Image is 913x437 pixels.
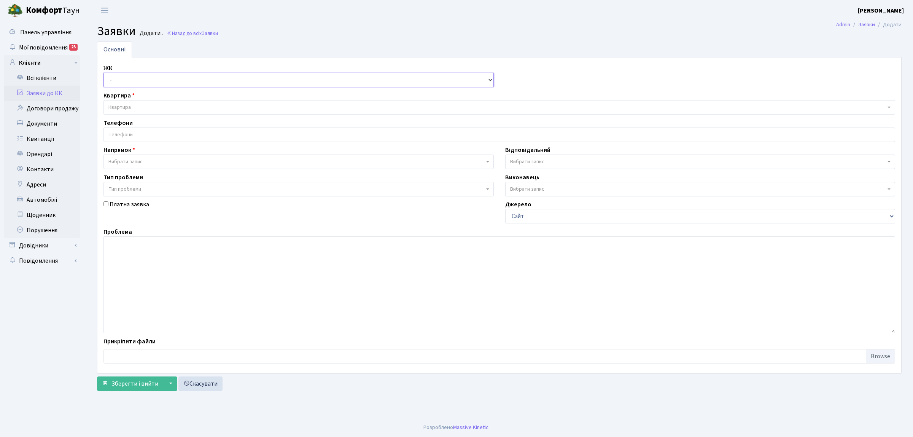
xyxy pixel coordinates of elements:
label: ЖК [103,64,112,73]
a: Заявки [858,21,875,29]
button: Зберегти і вийти [97,376,163,391]
a: Повідомлення [4,253,80,268]
a: Адреси [4,177,80,192]
small: Додати . [138,30,163,37]
a: Договори продажу [4,101,80,116]
button: Переключити навігацію [95,4,114,17]
label: Квартира [103,91,135,100]
a: Всі клієнти [4,70,80,86]
a: Орендарі [4,147,80,162]
input: Телефони [104,128,895,142]
span: Заявки [97,22,136,40]
span: Панель управління [20,28,72,37]
a: Контакти [4,162,80,177]
a: Автомобілі [4,192,80,207]
span: Вибрати запис [108,158,143,166]
a: Щоденник [4,207,80,223]
label: Відповідальний [505,145,550,155]
b: Комфорт [26,4,62,16]
a: Скасувати [178,376,223,391]
a: Порушення [4,223,80,238]
a: Основні [97,41,132,57]
a: Мої повідомлення25 [4,40,80,55]
label: Проблема [103,227,132,236]
span: Зберегти і вийти [111,380,158,388]
a: Довідники [4,238,80,253]
li: Додати [875,21,902,29]
label: Тип проблеми [103,173,143,182]
nav: breadcrumb [825,17,913,33]
a: Massive Kinetic [453,423,488,431]
a: Admin [836,21,850,29]
span: Мої повідомлення [19,43,68,52]
div: Розроблено . [423,423,490,432]
span: Вибрати запис [510,158,544,166]
label: Джерело [505,200,531,209]
a: [PERSON_NAME] [858,6,904,15]
span: Квартира [108,104,131,111]
span: Тип проблеми [108,185,141,193]
span: Таун [26,4,80,17]
img: logo.png [8,3,23,18]
label: Прикріпити файли [103,337,156,346]
label: Напрямок [103,145,135,155]
a: Квитанції [4,131,80,147]
a: Клієнти [4,55,80,70]
a: Документи [4,116,80,131]
label: Телефони [103,118,133,128]
div: 25 [69,44,78,51]
label: Виконавець [505,173,539,182]
label: Платна заявка [110,200,149,209]
a: Заявки до КК [4,86,80,101]
span: Вибрати запис [510,185,544,193]
a: Панель управління [4,25,80,40]
span: Заявки [202,30,218,37]
a: Назад до всіхЗаявки [167,30,218,37]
